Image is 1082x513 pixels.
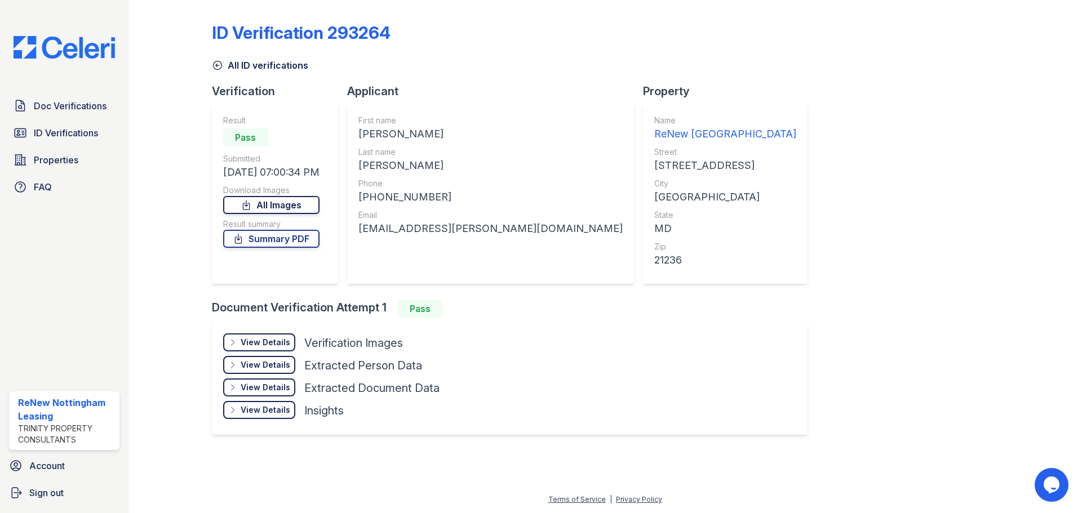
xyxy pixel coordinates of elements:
div: [PERSON_NAME] [358,158,623,173]
a: FAQ [9,176,119,198]
div: [STREET_ADDRESS] [654,158,796,173]
a: Name ReNew [GEOGRAPHIC_DATA] [654,115,796,142]
span: ID Verifications [34,126,98,140]
div: ReNew Nottingham Leasing [18,396,115,423]
div: Extracted Document Data [304,380,440,396]
div: MD [654,221,796,237]
span: Account [29,459,65,472]
a: All ID verifications [212,59,308,72]
div: Pass [223,128,268,146]
div: Trinity Property Consultants [18,423,115,445]
div: [GEOGRAPHIC_DATA] [654,189,796,205]
img: CE_Logo_Blue-a8612792a0a2168367f1c8372b55b34899dd931a85d93a1a3d3e32e68fde9ad4.png [5,36,124,59]
div: [EMAIL_ADDRESS][PERSON_NAME][DOMAIN_NAME] [358,221,623,237]
div: 21236 [654,252,796,268]
a: Privacy Policy [616,495,662,503]
div: City [654,178,796,189]
div: [DATE] 07:00:34 PM [223,164,320,180]
div: Result [223,115,320,126]
div: Property [643,83,817,99]
a: Properties [9,149,119,171]
div: First name [358,115,623,126]
div: View Details [241,359,290,371]
div: [PHONE_NUMBER] [358,189,623,205]
span: Sign out [29,486,64,499]
div: Result summary [223,218,320,230]
div: Submitted [223,153,320,164]
a: All Images [223,196,320,214]
div: ReNew [GEOGRAPHIC_DATA] [654,126,796,142]
div: View Details [241,382,290,393]
a: Doc Verifications [9,95,119,117]
div: Applicant [347,83,643,99]
a: ID Verifications [9,122,119,144]
a: Terms of Service [548,495,606,503]
div: Document Verification Attempt 1 [212,300,817,318]
div: Pass [398,300,443,318]
a: Summary PDF [223,230,320,248]
div: Street [654,146,796,158]
div: Name [654,115,796,126]
div: View Details [241,337,290,348]
span: FAQ [34,180,52,194]
div: | [610,495,612,503]
div: Insights [304,403,344,418]
span: Doc Verifications [34,99,107,113]
div: View Details [241,404,290,416]
div: Zip [654,241,796,252]
span: Properties [34,153,78,167]
iframe: chat widget [1035,468,1071,502]
a: Sign out [5,481,124,504]
a: Account [5,454,124,477]
div: [PERSON_NAME] [358,126,623,142]
div: Phone [358,178,623,189]
div: Email [358,209,623,221]
div: Verification [212,83,347,99]
div: Download Images [223,185,320,196]
div: State [654,209,796,221]
div: Extracted Person Data [304,358,422,373]
div: Verification Images [304,335,403,351]
div: ID Verification 293264 [212,23,391,43]
div: Last name [358,146,623,158]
